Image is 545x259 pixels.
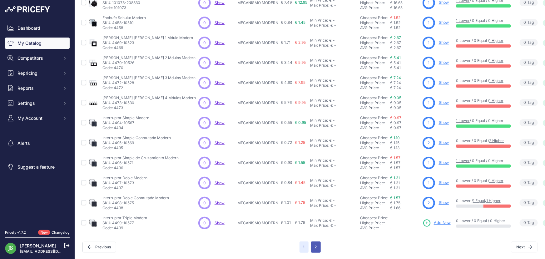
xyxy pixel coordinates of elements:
[456,138,511,143] p: 0 Lower / 0 Equal /
[360,120,390,125] div: Highest Price:
[360,105,390,110] div: AVG Price:
[329,98,332,103] div: €
[330,83,333,88] div: €
[456,118,511,123] p: / 0 Equal / 0 Higher
[17,100,58,106] span: Settings
[281,140,292,145] span: € 0.72
[310,163,329,168] div: Max Price:
[310,183,329,188] div: Max Price:
[215,0,225,5] a: Show
[295,160,305,165] span: € 1.55
[102,196,169,201] p: Interruptor Doble Conmutado Modern
[360,185,390,190] div: AVG Price:
[102,135,171,140] p: Interruptor Simple Conmutado Modern
[390,185,420,190] div: € 1.31
[390,125,420,130] div: € 0.97
[237,120,278,125] p: MECANISMO MODERN
[102,45,193,50] p: Code: 4469
[102,25,146,30] p: Code: 4458
[102,15,146,20] p: Enchufe Schuko Modern
[439,40,449,45] a: Show
[215,80,225,85] span: Show
[203,40,206,46] span: 0
[439,140,449,145] a: Show
[310,98,328,103] div: Min Price:
[215,100,225,105] a: Show
[310,103,329,108] div: Max Price:
[215,180,225,185] a: Show
[295,80,305,85] span: € 7.95
[428,60,430,66] span: 1
[281,120,292,125] span: € 0.55
[456,178,511,183] p: 0 Lower / 0 Equal /
[428,140,430,146] span: 2
[360,115,388,120] a: Cheapest Price:
[520,159,538,166] span: Tag
[5,23,70,222] nav: Sidebar
[360,165,390,170] div: AVG Price:
[360,100,390,105] div: Highest Price:
[360,140,390,145] div: Highest Price:
[456,158,511,163] p: / 0 Equal / 0 Higher
[329,118,332,123] div: €
[523,180,526,186] span: 0
[333,23,336,28] div: -
[102,100,196,105] p: SKU: 4473-10530
[428,160,430,166] span: 1
[520,179,538,186] span: Tag
[329,138,332,143] div: €
[237,40,278,45] p: MECANISMO MODERN
[489,38,503,43] a: 1 Higher
[215,160,225,165] a: Show
[310,198,328,203] div: Min Price:
[523,160,526,166] span: 0
[215,201,225,205] span: Show
[390,160,400,165] span: € 1.57
[20,243,56,248] a: [PERSON_NAME]
[456,98,511,103] p: 0 Lower / 0 Equal /
[332,98,335,103] div: -
[360,155,388,160] a: Cheapest Price:
[281,80,292,85] span: € 4.60
[360,145,390,150] div: AVG Price:
[456,158,470,163] a: 1 Lower
[390,115,401,120] a: € 0.97
[456,18,511,23] p: / 0 Equal / 0 Higher
[390,105,420,110] div: € 9.05
[360,40,390,45] div: Highest Price:
[360,5,390,10] div: AVG Price:
[523,80,526,86] span: 0
[5,98,70,109] button: Settings
[439,180,449,185] a: Show
[360,0,390,5] div: Highest Price:
[360,65,390,70] div: AVG Price:
[310,18,328,23] div: Min Price:
[310,123,329,128] div: Max Price:
[17,70,58,76] span: Repricing
[489,58,503,63] a: 1 Higher
[5,161,70,173] a: Suggest a feature
[203,120,206,126] span: 0
[215,140,225,145] a: Show
[333,183,336,188] div: -
[333,83,336,88] div: -
[523,20,526,26] span: 0
[523,40,526,46] span: 0
[310,143,329,148] div: Max Price:
[360,85,390,90] div: AVG Price:
[360,160,390,165] div: Highest Price:
[281,180,292,185] span: € 0.84
[489,78,503,83] a: 1 Higher
[52,230,70,235] a: Changelog
[203,180,206,186] span: 0
[310,158,328,163] div: Min Price:
[330,43,333,48] div: €
[203,140,206,146] span: 0
[5,68,70,79] button: Repricing
[310,3,329,8] div: Max Price:
[203,60,206,66] span: 0
[295,120,306,125] span: € 0.95
[295,20,305,25] span: € 1.45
